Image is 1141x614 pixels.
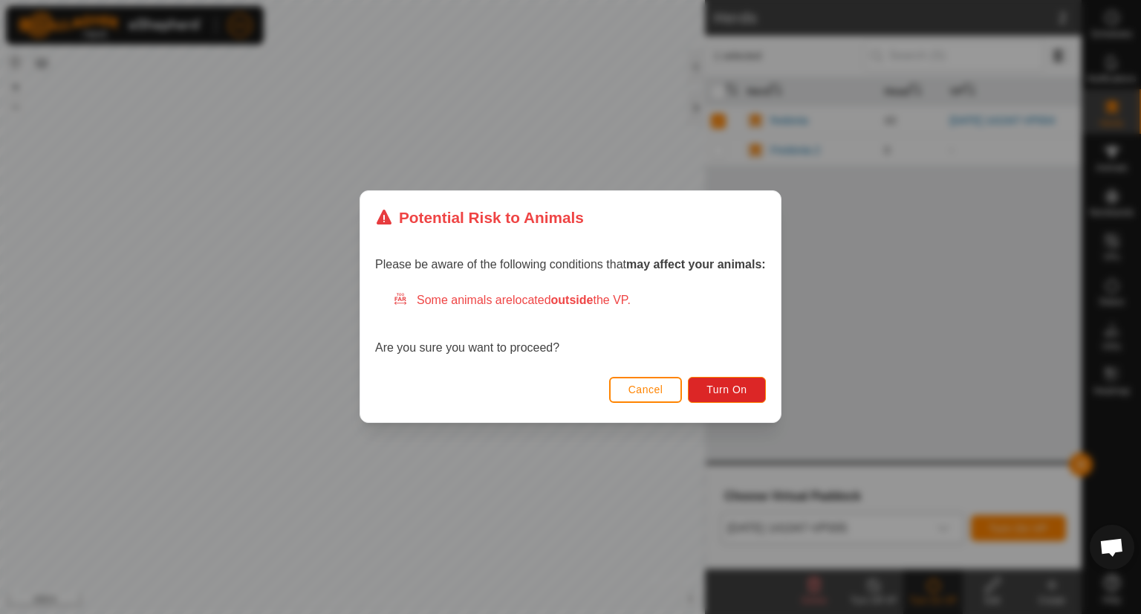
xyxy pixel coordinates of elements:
button: Cancel [609,377,683,403]
span: Please be aware of the following conditions that [375,259,766,271]
button: Turn On [689,377,766,403]
strong: may affect your animals: [626,259,766,271]
div: Are you sure you want to proceed? [375,292,766,358]
span: located the VP. [513,294,631,307]
strong: outside [551,294,594,307]
span: Turn On [707,384,747,396]
span: Cancel [628,384,663,396]
a: Open chat [1090,525,1134,569]
div: Potential Risk to Animals [375,206,584,229]
div: Some animals are [393,292,766,310]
